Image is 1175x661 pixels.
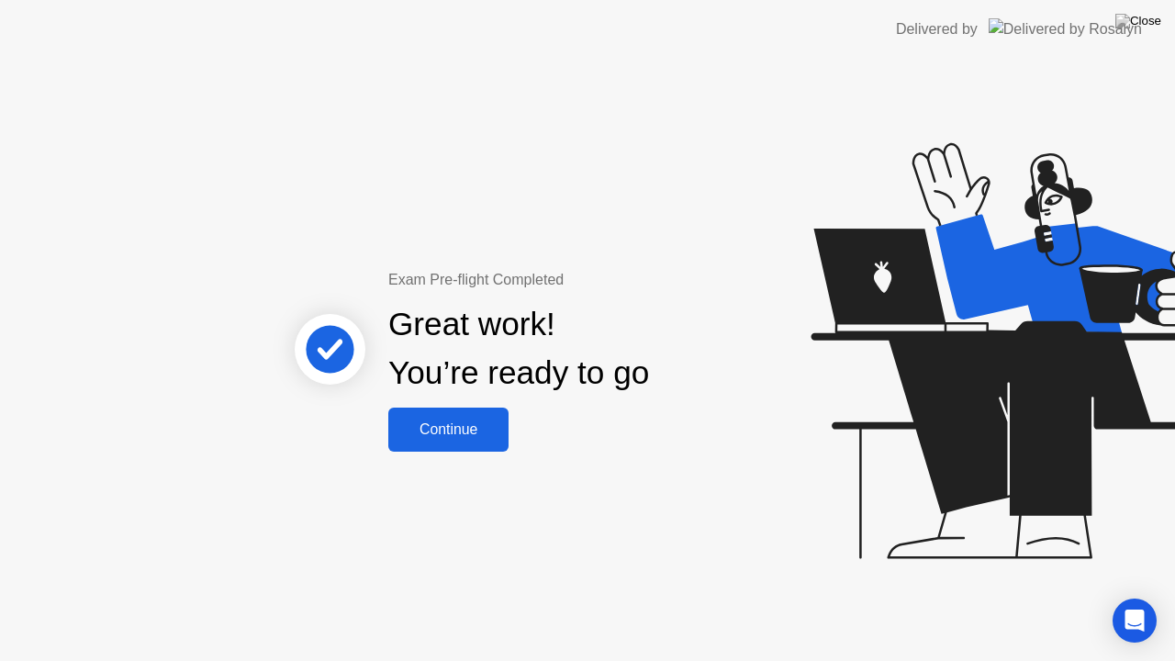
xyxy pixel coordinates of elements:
div: Open Intercom Messenger [1113,599,1157,643]
div: Exam Pre-flight Completed [388,269,767,291]
div: Delivered by [896,18,978,40]
div: Great work! You’re ready to go [388,300,649,398]
img: Delivered by Rosalyn [989,18,1142,39]
div: Continue [394,421,503,438]
img: Close [1115,14,1161,28]
button: Continue [388,408,509,452]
